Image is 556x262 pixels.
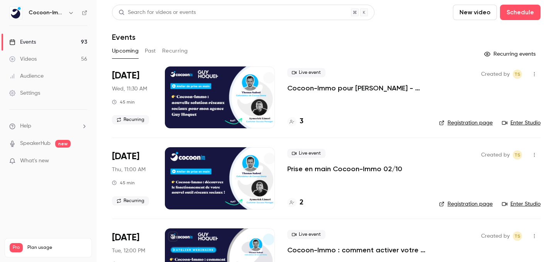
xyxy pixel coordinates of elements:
[287,245,427,255] a: Cocoon-Immo : comment activer votre prestation en 20 mins pour des réseaux sociaux au top 🚀
[10,243,23,252] span: Pro
[502,200,541,208] a: Enter Studio
[287,116,303,127] a: 3
[481,150,510,160] span: Created by
[20,122,31,130] span: Help
[287,197,303,208] a: 2
[112,196,149,206] span: Recurring
[481,231,510,241] span: Created by
[439,200,493,208] a: Registration page
[9,122,87,130] li: help-dropdown-opener
[78,158,87,165] iframe: Noticeable Trigger
[287,149,325,158] span: Live event
[300,197,303,208] h4: 2
[112,231,139,244] span: [DATE]
[513,150,522,160] span: Thomas Sadoul
[9,89,40,97] div: Settings
[112,150,139,163] span: [DATE]
[514,231,520,241] span: TS
[112,45,139,57] button: Upcoming
[27,245,87,251] span: Plan usage
[20,140,51,148] a: SpeakerHub
[287,230,325,239] span: Live event
[112,115,149,124] span: Recurring
[287,164,402,174] a: Prise en main Cocoon-Immo 02/10
[502,119,541,127] a: Enter Studio
[513,231,522,241] span: Thomas Sadoul
[287,83,427,93] a: Cocoon-Immo pour [PERSON_NAME] - Prise en main
[162,45,188,57] button: Recurring
[287,68,325,77] span: Live event
[112,247,145,255] span: Tue, 12:00 PM
[500,5,541,20] button: Schedule
[300,116,303,127] h4: 3
[9,55,37,63] div: Videos
[513,70,522,79] span: Thomas Sadoul
[119,9,196,17] div: Search for videos or events
[112,70,139,82] span: [DATE]
[9,38,36,46] div: Events
[439,119,493,127] a: Registration page
[112,99,135,105] div: 45 min
[20,157,49,165] span: What's new
[29,9,65,17] h6: Cocoon-Immo
[112,32,136,42] h1: Events
[112,147,153,209] div: Oct 2 Thu, 11:00 AM (Europe/Paris)
[514,70,520,79] span: TS
[9,72,44,80] div: Audience
[514,150,520,160] span: TS
[481,48,541,60] button: Recurring events
[55,140,71,148] span: new
[112,180,135,186] div: 45 min
[112,166,146,174] span: Thu, 11:00 AM
[453,5,497,20] button: New video
[10,7,22,19] img: Cocoon-Immo
[145,45,156,57] button: Past
[481,70,510,79] span: Created by
[112,85,147,93] span: Wed, 11:30 AM
[112,66,153,128] div: Oct 1 Wed, 11:30 AM (Europe/Paris)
